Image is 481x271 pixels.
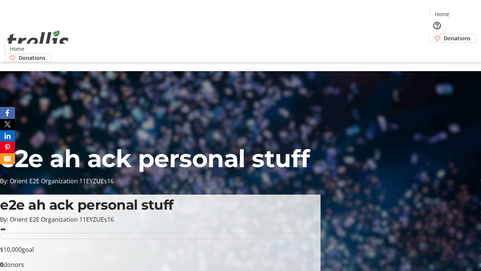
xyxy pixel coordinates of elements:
[435,10,449,18] span: Home
[430,43,445,58] button: Cart
[5,45,29,53] a: Home
[430,18,445,33] button: Help
[430,10,454,18] a: Home
[444,34,470,42] span: Donations
[5,53,51,62] a: Donations
[5,22,71,59] img: Orient E2E Organization 11EYZUEs16's Logo
[430,34,476,43] a: Donations
[19,54,45,62] span: Donations
[10,45,24,53] span: Home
